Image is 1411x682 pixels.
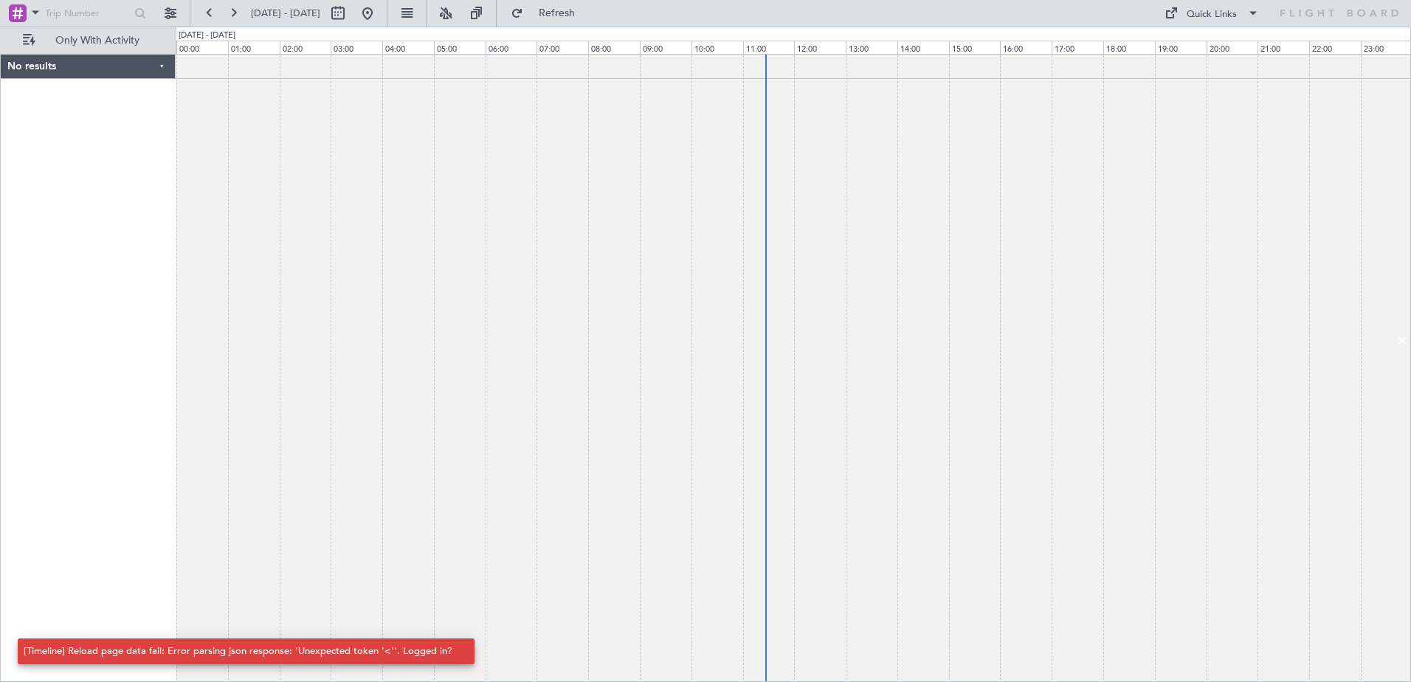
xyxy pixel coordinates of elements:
[331,41,382,54] div: 03:00
[691,41,743,54] div: 10:00
[38,35,156,46] span: Only With Activity
[1052,41,1103,54] div: 17:00
[45,2,130,24] input: Trip Number
[1309,41,1361,54] div: 22:00
[537,41,588,54] div: 07:00
[16,29,160,52] button: Only With Activity
[434,41,486,54] div: 05:00
[382,41,434,54] div: 04:00
[897,41,949,54] div: 14:00
[846,41,897,54] div: 13:00
[228,41,280,54] div: 01:00
[176,41,228,54] div: 00:00
[1258,41,1309,54] div: 21:00
[24,644,452,659] div: [Timeline] Reload page data fail: Error parsing json response: 'Unexpected token '<''. Logged in?
[588,41,640,54] div: 08:00
[1157,1,1266,25] button: Quick Links
[486,41,537,54] div: 06:00
[1207,41,1258,54] div: 20:00
[526,8,588,18] span: Refresh
[280,41,331,54] div: 02:00
[251,7,320,20] span: [DATE] - [DATE]
[640,41,691,54] div: 09:00
[179,30,235,42] div: [DATE] - [DATE]
[504,1,593,25] button: Refresh
[1000,41,1052,54] div: 16:00
[949,41,1001,54] div: 15:00
[1187,7,1237,22] div: Quick Links
[1155,41,1207,54] div: 19:00
[794,41,846,54] div: 12:00
[1103,41,1155,54] div: 18:00
[743,41,795,54] div: 11:00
